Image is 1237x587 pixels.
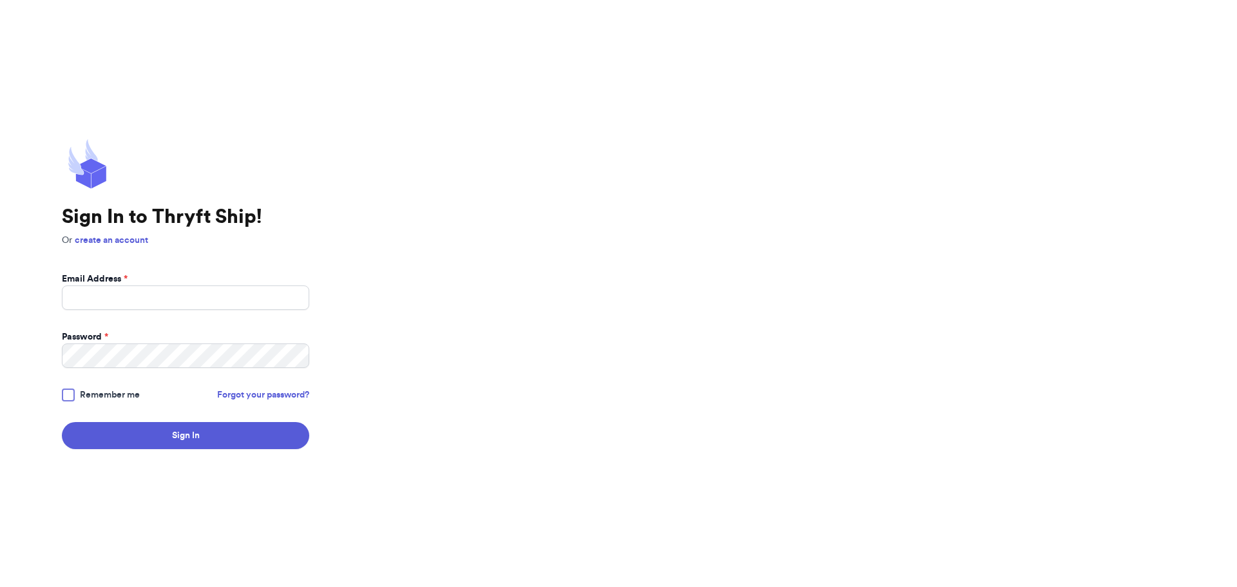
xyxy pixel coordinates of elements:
span: Remember me [80,389,140,401]
label: Email Address [62,273,128,285]
button: Sign In [62,422,309,449]
label: Password [62,331,108,343]
a: create an account [75,236,148,245]
a: Forgot your password? [217,389,309,401]
h1: Sign In to Thryft Ship! [62,206,309,229]
p: Or [62,234,309,247]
